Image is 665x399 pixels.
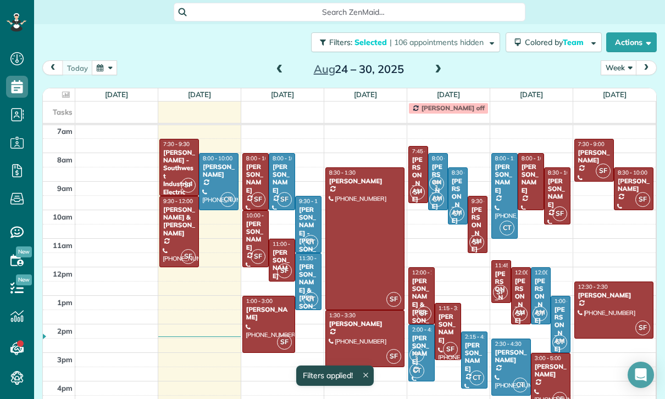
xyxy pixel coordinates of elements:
span: Colored by [525,37,588,47]
div: [PERSON_NAME] [547,177,567,209]
span: AM [413,350,420,356]
div: [PERSON_NAME] [438,313,458,345]
div: [PERSON_NAME] [534,363,567,379]
span: 8:00 - 10:00 [203,155,232,162]
div: [PERSON_NAME] [412,334,431,366]
span: 3pm [57,355,73,364]
span: SF [596,164,611,178]
div: [PERSON_NAME] [514,277,528,324]
small: 3 [410,353,424,364]
a: [DATE] [354,90,378,99]
div: [PERSON_NAME] & [PERSON_NAME] [298,263,318,326]
span: SF [181,178,196,193]
div: Filters applied! [296,366,374,386]
span: 12:00 - 2:00 [412,269,442,276]
span: 2:15 - 4:15 [465,333,491,340]
span: 9:30 - 12:00 [163,198,193,205]
span: 8:30 - 1:30 [329,169,356,176]
span: CT [409,363,424,378]
div: [PERSON_NAME] & [PERSON_NAME] [PERSON_NAME] [471,206,484,356]
span: 7:30 - 9:30 [163,141,190,148]
span: | 106 appointments hidden [390,37,484,47]
span: 11:45 - 1:15 [495,262,525,269]
div: Open Intercom Messenger [628,362,654,388]
span: 8:00 - 10:00 [522,155,551,162]
span: CT [303,235,318,250]
span: SF [552,206,567,221]
a: Filters: Selected | 106 appointments hidden [306,32,500,52]
div: [PERSON_NAME] - Southwest Industrial Electric [163,149,196,196]
h2: 24 – 30, 2025 [290,63,428,75]
div: [PERSON_NAME] [578,291,651,299]
span: SF [410,185,425,200]
span: SF [513,306,528,321]
span: 1pm [57,298,73,307]
span: 8:00 - 10:00 [432,155,462,162]
div: [PERSON_NAME] [617,177,650,193]
span: 12:30 - 2:30 [578,283,608,290]
span: CT [552,335,567,350]
div: [PERSON_NAME] [246,220,265,252]
span: SF [251,249,265,264]
span: New [16,246,32,257]
span: 7am [57,127,73,136]
span: Aug [314,62,335,76]
span: 2:30 - 4:30 [495,340,522,347]
div: [PERSON_NAME] [451,177,464,224]
button: prev [42,60,63,75]
button: Actions [606,32,657,52]
span: SF [277,192,292,207]
span: SF [277,335,292,350]
span: 12:00 - 2:00 [515,269,545,276]
a: [DATE] [105,90,129,99]
span: 9:30 - 11:30 [299,198,329,205]
span: [PERSON_NAME] off every other [DATE] [422,104,544,112]
div: [PERSON_NAME] [464,341,484,373]
span: SF [443,342,458,357]
div: [PERSON_NAME] [246,306,292,322]
div: [PERSON_NAME] & [PERSON_NAME] [412,277,431,340]
span: 7:30 - 9:00 [578,141,605,148]
span: 2pm [57,327,73,335]
small: 3 [430,182,444,193]
button: today [62,60,93,75]
div: [PERSON_NAME] [495,270,508,317]
span: SF [181,249,196,264]
div: [PERSON_NAME] [329,320,401,328]
span: 12pm [53,269,73,278]
span: 10:00 - 12:00 [246,212,279,219]
div: [PERSON_NAME] - [PERSON_NAME] [298,206,318,269]
div: [PERSON_NAME] [246,163,265,195]
span: Filters: [329,37,352,47]
span: CT [533,306,547,321]
span: 8:30 - 10:30 [548,169,578,176]
span: 11am [53,241,73,250]
span: 8am [57,155,73,164]
span: CT [303,292,318,307]
a: [DATE] [437,90,461,99]
div: [PERSON_NAME] [521,163,541,195]
span: SF [469,235,484,250]
span: SF [635,321,650,335]
div: [PERSON_NAME] [272,249,292,280]
span: 9am [57,184,73,193]
div: [PERSON_NAME] [495,349,528,364]
span: CT [220,192,235,207]
span: SF [493,285,508,300]
div: [PERSON_NAME] [202,163,235,179]
div: [PERSON_NAME] [329,177,401,185]
div: [PERSON_NAME] [272,163,292,195]
div: [PERSON_NAME] [578,149,611,165]
span: SF [386,349,401,364]
span: 1:30 - 3:30 [329,312,356,319]
button: Week [601,60,637,75]
span: CT [450,206,464,221]
span: New [16,274,32,285]
span: 8:00 - 10:00 [273,155,302,162]
span: SF [251,192,265,207]
span: CT [469,370,484,385]
button: Colored byTeam [506,32,602,52]
span: 11:30 - 1:30 [299,255,329,262]
div: [PERSON_NAME] [431,163,445,210]
span: Team [563,37,585,47]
